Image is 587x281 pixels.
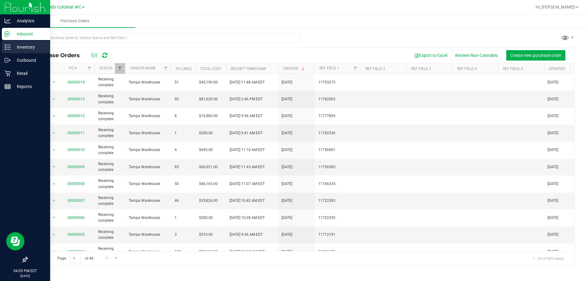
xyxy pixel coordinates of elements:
[175,96,192,102] span: 90
[282,96,292,102] span: [DATE]
[11,57,47,64] p: Outbound
[50,180,58,188] span: select
[5,57,11,63] inline-svg: Outbound
[365,67,385,71] a: Ref Field 2
[115,63,125,74] a: Filter
[199,232,213,238] span: $510.00
[129,113,167,119] span: Tampa Warehouse
[230,96,263,102] span: [DATE] 2:46 PM EDT
[68,232,85,237] a: 00000905
[282,164,292,170] span: [DATE]
[40,5,81,10] span: Orlando Colonial WC
[68,182,85,186] a: 00000908
[50,129,58,137] span: select
[199,147,213,153] span: $695.00
[318,215,357,221] span: 11722295
[199,181,218,187] span: $46,163.00
[199,249,218,255] span: $99,134.00
[98,110,121,122] span: Receiving complete
[50,197,58,205] span: select
[230,249,265,255] span: [DATE] 10:07 AM EDT
[230,215,265,221] span: [DATE] 10:38 AM EDT
[129,181,167,187] span: Tampa Warehouse
[548,232,558,238] span: [DATE]
[50,163,58,171] span: select
[98,76,121,88] span: Receiving complete
[230,164,265,170] span: [DATE] 11:43 AM EDT
[199,79,218,85] span: $45,190.00
[52,254,98,263] span: Page of 46
[506,50,565,61] button: Create new purchase order
[175,130,192,136] span: 1
[548,147,558,153] span: [DATE]
[175,147,192,153] span: 4
[175,79,192,85] span: 51
[68,114,85,118] a: 00000912
[50,78,58,87] span: select
[11,43,47,51] p: Inventory
[282,249,292,255] span: [DATE]
[318,96,357,102] span: 11782003
[548,130,558,136] span: [DATE]
[50,213,58,222] span: select
[510,53,561,58] span: Create new purchase order
[318,130,357,136] span: 11782336
[98,161,121,173] span: Receiving complete
[68,165,85,169] a: 00000909
[175,198,192,204] span: 46
[11,30,47,38] p: Inbound
[129,215,167,221] span: Tampa Warehouse
[70,254,81,263] input: 1
[199,215,213,221] span: $200.00
[548,96,558,102] span: [DATE]
[129,232,167,238] span: Tampa Warehouse
[282,232,292,238] span: [DATE]
[68,250,85,254] a: 00000904
[318,181,357,187] span: 11746334
[129,96,167,102] span: Tampa Warehouse
[5,44,11,50] inline-svg: Inventory
[68,216,85,220] a: 00000906
[230,181,265,187] span: [DATE] 11:07 AM EDT
[199,113,218,119] span: $16,980.00
[98,212,121,224] span: Receiving complete
[99,66,113,70] a: Status
[503,67,523,71] a: Ref Field 5
[129,147,167,153] span: Tampa Warehouse
[129,249,167,255] span: Tampa Warehouse
[175,113,192,119] span: 8
[5,70,11,76] inline-svg: Retail
[548,198,558,204] span: [DATE]
[52,18,98,24] span: Purchase Orders
[84,63,94,74] a: Filter
[283,66,305,71] a: Created
[318,232,357,238] span: 11712191
[282,130,292,136] span: [DATE]
[282,113,292,119] span: [DATE]
[548,164,558,170] span: [DATE]
[50,95,58,104] span: select
[199,96,218,102] span: $81,620.00
[411,67,431,71] a: Ref Field 3
[176,67,191,71] a: PO Lines
[98,195,121,207] span: Receiving complete
[175,215,192,221] span: 1
[50,146,58,154] span: select
[129,198,167,204] span: Tampa Warehouse
[350,63,360,74] a: Filter
[98,246,121,257] span: Receiving complete
[50,112,58,120] span: select
[175,232,192,238] span: 3
[27,33,301,43] input: Search Purchase Order ID, Vendor Name and Ref Field 1
[68,131,85,135] a: 00000911
[98,127,121,139] span: Receiving complete
[175,249,192,255] span: 102
[199,198,218,204] span: $35,826.00
[98,178,121,190] span: Receiving complete
[282,147,292,153] span: [DATE]
[318,147,357,153] span: 11756901
[318,164,357,170] span: 11756585
[548,181,558,187] span: [DATE]
[536,5,575,9] span: Hi, [PERSON_NAME]!
[68,148,85,152] a: 00000910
